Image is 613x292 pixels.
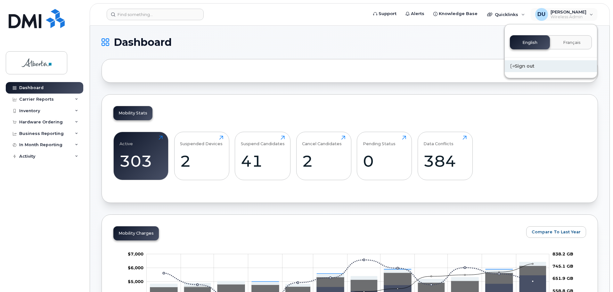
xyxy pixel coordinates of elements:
a: Active303 [119,136,163,177]
div: Data Conflicts [423,136,454,146]
div: 0 [363,152,406,171]
a: Cancel Candidates2 [302,136,345,177]
div: Active [119,136,133,146]
div: Suspended Devices [180,136,223,146]
div: Pending Status [363,136,396,146]
div: 303 [119,152,163,171]
g: $0 [128,251,143,256]
div: 384 [423,152,467,171]
span: Compare To Last Year [532,229,581,235]
a: Pending Status0 [363,136,406,177]
a: Suspended Devices2 [180,136,223,177]
span: Dashboard [114,38,172,47]
a: Suspend Candidates41 [241,136,285,177]
div: Sign out [505,60,597,72]
span: Français [563,40,581,45]
div: Cancel Candidates [302,136,342,146]
tspan: 838.2 GB [552,251,573,256]
tspan: 745.1 GB [552,263,573,269]
a: Data Conflicts384 [423,136,467,177]
button: Compare To Last Year [526,226,586,238]
div: 2 [302,152,345,171]
tspan: $6,000 [128,265,143,270]
div: Suspend Candidates [241,136,285,146]
tspan: 651.9 GB [552,276,573,281]
div: 41 [241,152,285,171]
g: Features [150,262,546,287]
g: $0 [128,279,143,284]
tspan: $7,000 [128,251,143,256]
div: 2 [180,152,223,171]
tspan: $5,000 [128,279,143,284]
g: $0 [128,265,143,270]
